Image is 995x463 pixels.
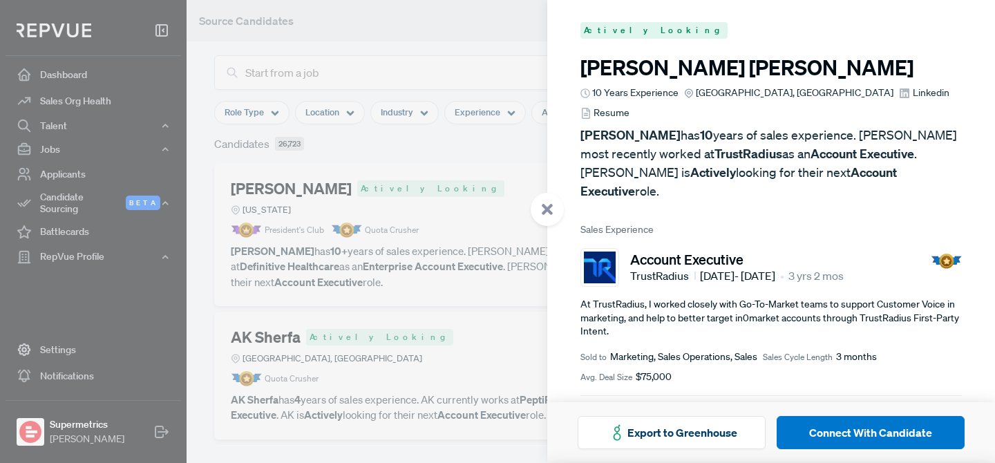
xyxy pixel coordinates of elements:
strong: Actively [690,164,736,180]
p: has years of sales experience. [PERSON_NAME] most recently worked at as an . [PERSON_NAME] is loo... [580,126,962,200]
span: 3 yrs 2 mos [788,267,844,284]
h3: [PERSON_NAME] [PERSON_NAME] [580,55,962,80]
span: Avg. Deal Size [580,371,632,384]
button: Export to Greenhouse [578,416,766,449]
strong: [PERSON_NAME] [580,127,681,143]
strong: Account Executive [811,146,914,162]
span: Linkedin [913,86,949,100]
span: Sales Experience [580,223,962,237]
span: [DATE] - [DATE] [700,267,775,284]
span: Marketing, Sales Operations, Sales [610,350,757,364]
article: • [780,267,784,284]
strong: TrustRadius [714,146,782,162]
span: Resume [594,106,629,120]
a: Linkedin [899,86,949,100]
span: TrustRadius [630,267,696,284]
p: At TrustRadius, I worked closely with Go-To-Market teams to support Customer Voice in marketing, ... [580,298,962,339]
span: $75,000 [636,370,672,384]
span: 3 months [836,350,877,364]
button: Connect With Candidate [777,416,965,449]
span: Sales Cycle Length [763,351,833,363]
img: Quota Badge [931,254,962,269]
span: Actively Looking [580,22,728,39]
span: [GEOGRAPHIC_DATA], [GEOGRAPHIC_DATA] [696,86,893,100]
img: TrustRadius [584,252,616,283]
span: Sold to [580,351,607,363]
h5: Account Executive [630,251,844,267]
span: 10 Years Experience [592,86,679,100]
a: Resume [580,106,629,120]
strong: 10 [700,127,713,143]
